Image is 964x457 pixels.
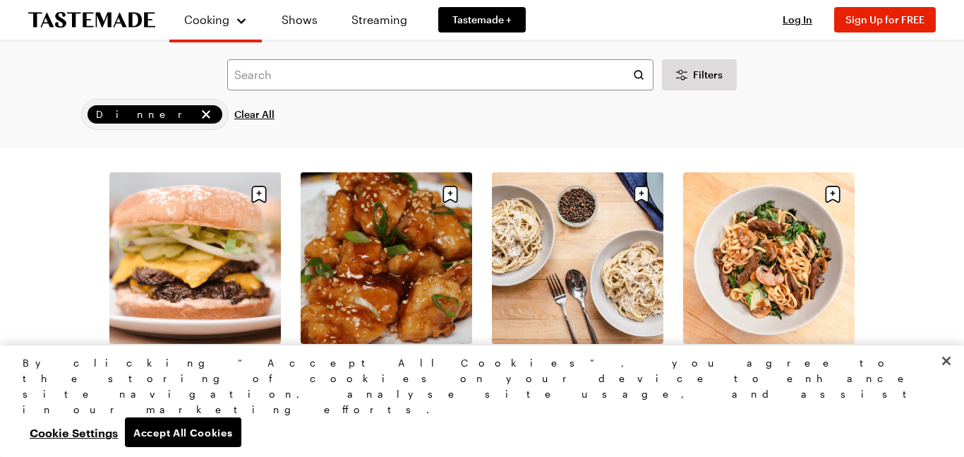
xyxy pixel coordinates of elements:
button: Cooking [183,6,248,34]
button: Cookie Settings [23,417,125,447]
div: By clicking “Accept All Cookies”, you agree to the storing of cookies on your device to enhance s... [23,355,929,417]
button: Sign Up for FREE [834,7,936,32]
button: Save recipe [246,181,272,208]
button: Close [931,345,962,376]
a: To Tastemade Home Page [28,12,155,28]
span: Clear All [234,107,275,121]
button: Desktop filters [662,59,737,90]
span: Dinner [96,107,195,122]
button: Clear All [234,99,275,130]
button: remove Dinner [198,107,214,122]
div: Privacy [23,355,929,447]
button: Log In [769,13,826,27]
span: Cooking [184,13,229,26]
span: Tastemade + [452,13,512,27]
span: Log In [783,13,812,25]
span: Sign Up for FREE [845,13,924,25]
button: Save recipe [437,181,464,208]
button: Save recipe [819,181,846,208]
a: Tastemade + [438,7,526,32]
button: Save recipe [628,181,655,208]
span: Filters [693,68,723,82]
button: Accept All Cookies [125,417,241,447]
